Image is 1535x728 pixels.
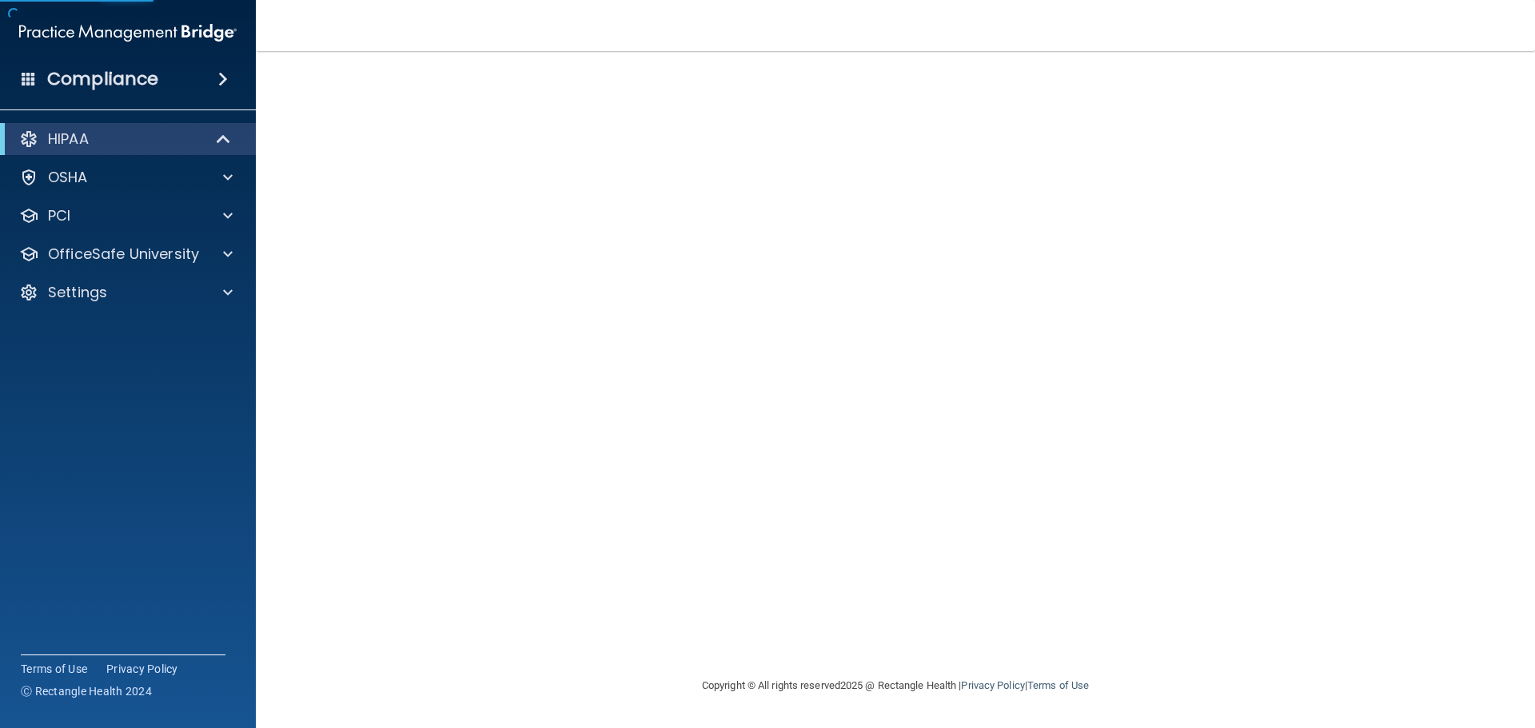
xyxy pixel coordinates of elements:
a: PCI [19,206,233,225]
a: Terms of Use [1027,679,1089,691]
span: Ⓒ Rectangle Health 2024 [21,683,152,699]
img: PMB logo [19,17,237,49]
a: Settings [19,283,233,302]
p: PCI [48,206,70,225]
p: OSHA [48,168,88,187]
p: HIPAA [48,129,89,149]
a: Terms of Use [21,661,87,677]
a: HIPAA [19,129,232,149]
div: Copyright © All rights reserved 2025 @ Rectangle Health | | [604,660,1187,711]
a: OSHA [19,168,233,187]
a: OfficeSafe University [19,245,233,264]
a: Privacy Policy [106,661,178,677]
h4: Compliance [47,68,158,90]
a: Privacy Policy [961,679,1024,691]
p: Settings [48,283,107,302]
p: OfficeSafe University [48,245,199,264]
